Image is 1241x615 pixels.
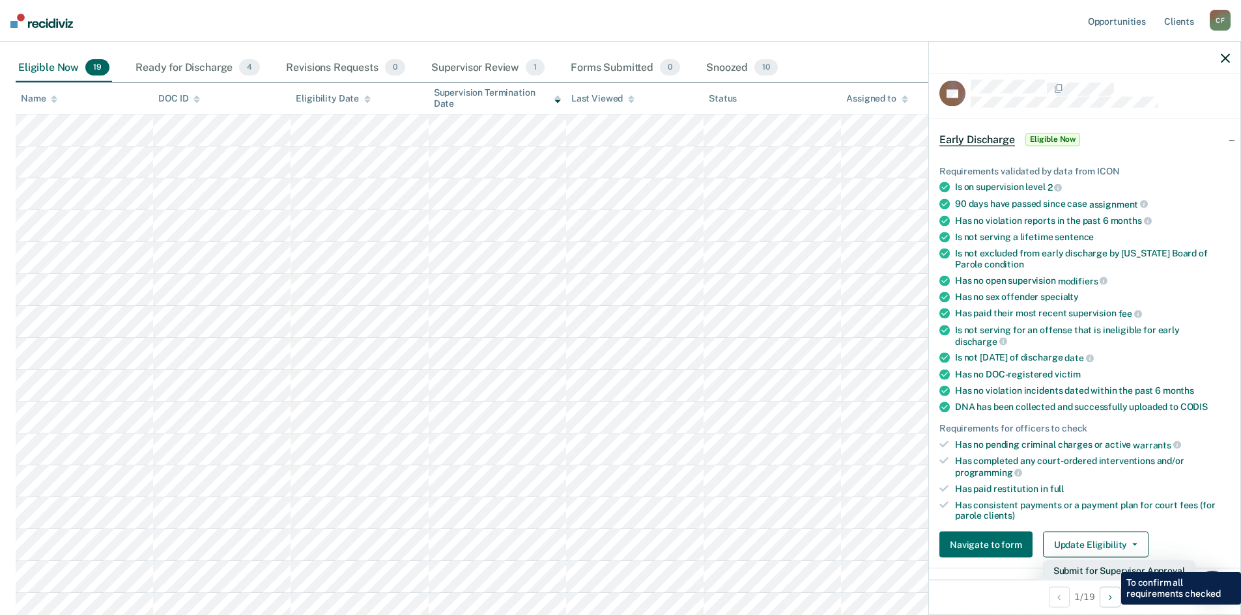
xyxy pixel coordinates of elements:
[1055,232,1094,242] span: sentence
[1197,571,1228,602] div: Open Intercom Messenger
[1043,532,1148,558] button: Update Eligibility
[955,198,1230,210] div: 90 days have passed since case
[283,54,407,83] div: Revisions Requests
[1180,402,1208,412] span: CODIS
[526,59,545,76] span: 1
[955,385,1230,396] div: Has no violation incidents dated within the past 6
[955,483,1230,494] div: Has paid restitution in
[1058,275,1108,286] span: modifiers
[955,248,1230,270] div: Is not excluded from early discharge by [US_STATE] Board of Parole
[85,59,109,76] span: 19
[955,499,1230,521] div: Has consistent payments or a payment plan for court fees (for parole
[955,456,1230,478] div: Has completed any court-ordered interventions and/or
[10,14,73,28] img: Recidiviz
[939,423,1230,434] div: Requirements for officers to check
[955,292,1230,303] div: Has no sex offender
[21,93,57,104] div: Name
[939,532,1033,558] button: Navigate to form
[955,336,1007,346] span: discharge
[385,59,405,76] span: 0
[434,87,561,109] div: Supervision Termination Date
[571,93,635,104] div: Last Viewed
[955,439,1230,450] div: Has no pending criminal charges or active
[1049,586,1070,607] button: Previous Opportunity
[704,54,780,83] div: Snoozed
[1055,369,1081,379] span: victim
[754,59,778,76] span: 10
[1064,353,1093,363] span: date
[955,232,1230,243] div: Is not serving a lifetime
[955,182,1230,193] div: Is on supervision level
[955,402,1230,413] div: DNA has been collected and successfully uploaded to
[1050,483,1064,493] span: full
[1163,385,1194,396] span: months
[846,93,907,104] div: Assigned to
[955,369,1230,380] div: Has no DOC-registered
[1100,586,1120,607] button: Next Opportunity
[1048,182,1063,193] span: 2
[939,532,1038,558] a: Navigate to form link
[1111,215,1152,226] span: months
[939,165,1230,176] div: Requirements validated by data from ICON
[1133,439,1181,450] span: warrants
[568,54,683,83] div: Forms Submitted
[709,93,737,104] div: Status
[239,59,260,76] span: 4
[1210,10,1231,31] div: C F
[133,54,263,83] div: Ready for Discharge
[660,59,680,76] span: 0
[955,467,1022,478] span: programming
[929,118,1240,160] div: Early DischargeEligible Now
[158,93,200,104] div: DOC ID
[939,133,1015,146] span: Early Discharge
[955,352,1230,364] div: Is not [DATE] of discharge
[1119,308,1142,319] span: fee
[955,325,1230,347] div: Is not serving for an offense that is ineligible for early
[984,510,1015,521] span: clients)
[984,259,1024,269] span: condition
[1025,133,1081,146] span: Eligible Now
[955,215,1230,226] div: Has no violation reports in the past 6
[1040,292,1079,302] span: specialty
[929,579,1240,614] div: 1 / 19
[955,275,1230,286] div: Has no open supervision
[429,54,548,83] div: Supervisor Review
[296,93,371,104] div: Eligibility Date
[955,308,1230,320] div: Has paid their most recent supervision
[1089,198,1148,209] span: assignment
[16,54,112,83] div: Eligible Now
[1043,560,1195,581] button: Submit for Supervisor Approval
